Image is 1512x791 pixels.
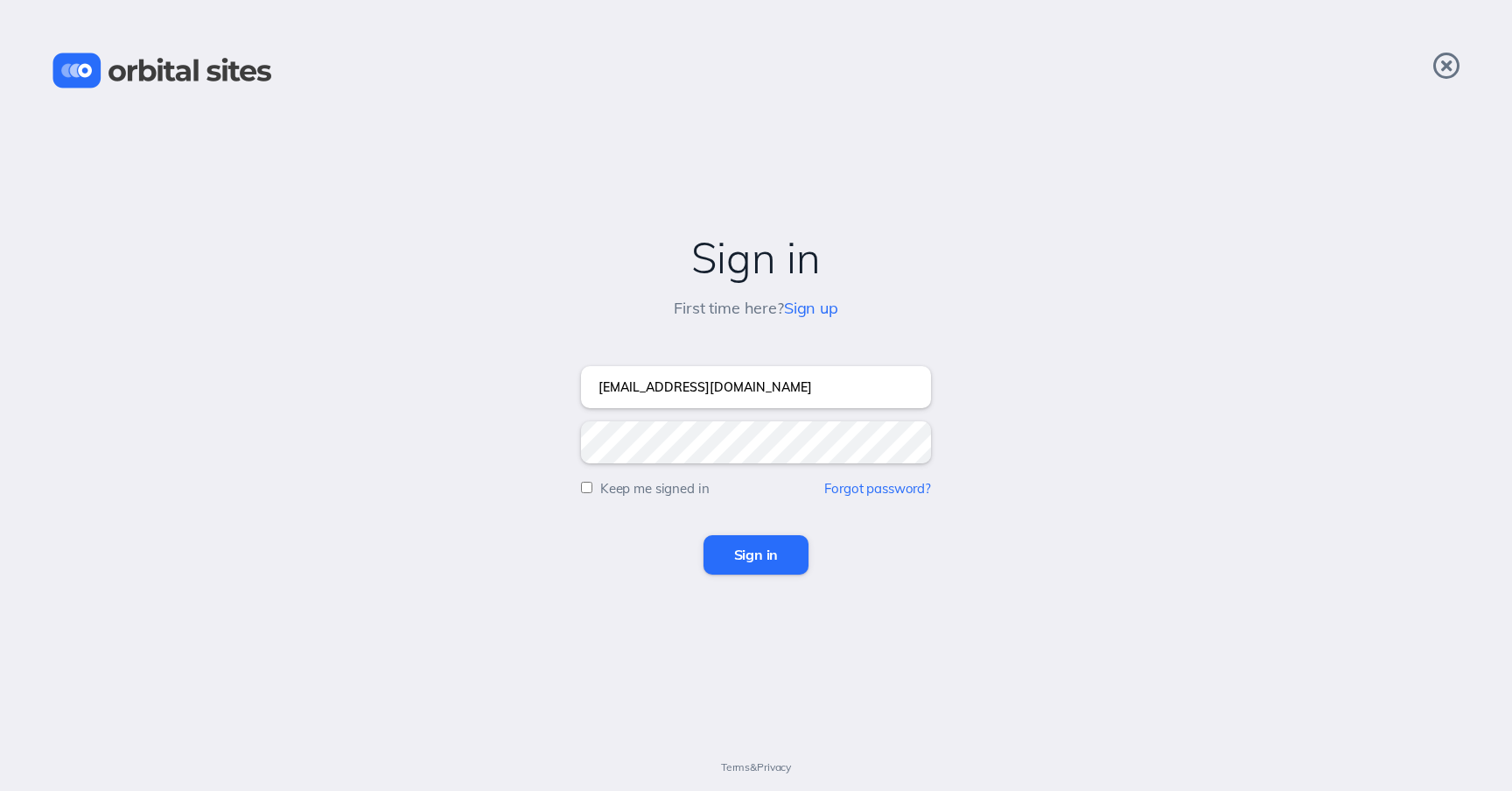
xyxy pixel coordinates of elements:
[784,298,838,318] a: Sign up
[703,535,809,574] input: Sign in
[721,760,750,773] a: Terms
[824,480,931,497] a: Forgot password?
[757,760,791,773] a: Privacy
[600,480,710,497] label: Keep me signed in
[581,366,931,408] input: Email
[674,300,838,318] h5: First time here?
[52,53,272,88] img: Orbital Sites Logo
[17,234,1494,282] h2: Sign in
